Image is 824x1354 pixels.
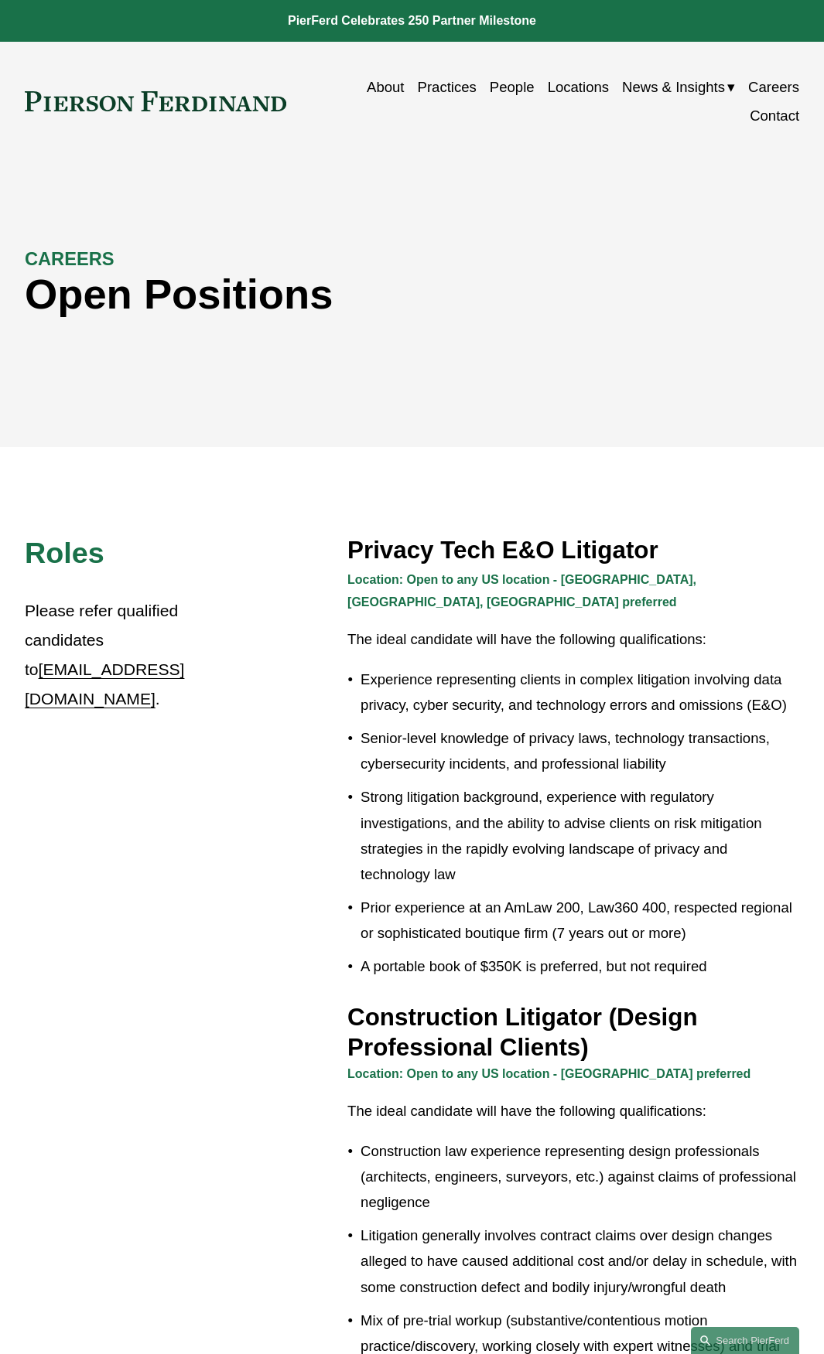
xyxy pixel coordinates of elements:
[622,73,735,101] a: folder dropdown
[750,101,799,130] a: Contact
[25,660,184,708] a: [EMAIL_ADDRESS][DOMAIN_NAME]
[347,536,799,566] h3: Privacy Tech E&O Litigator
[347,1003,799,1063] h3: Construction Litigator (Design Professional Clients)
[361,667,799,718] p: Experience representing clients in complex litigation involving data privacy, cyber security, and...
[367,73,404,101] a: About
[361,784,799,888] p: Strong litigation background, experience with regulatory investigations, and the ability to advis...
[691,1327,799,1354] a: Search this site
[347,573,699,609] strong: Location: Open to any US location - [GEOGRAPHIC_DATA], [GEOGRAPHIC_DATA], [GEOGRAPHIC_DATA] prefe...
[418,73,477,101] a: Practices
[748,73,799,101] a: Careers
[361,1223,799,1300] p: Litigation generally involves contract claims over design changes alleged to have caused addition...
[25,249,115,269] strong: CAREERS
[490,73,535,101] a: People
[361,1138,799,1216] p: Construction law experience representing design professionals (architects, engineers, surveyors, ...
[25,271,606,319] h1: Open Positions
[25,596,251,714] p: Please refer qualified candidates to .
[622,74,725,100] span: News & Insights
[361,725,799,777] p: Senior-level knowledge of privacy laws, technology transactions, cybersecurity incidents, and pro...
[347,1098,799,1124] p: The ideal candidate will have the following qualifications:
[361,895,799,946] p: Prior experience at an AmLaw 200, Law360 400, respected regional or sophisticated boutique firm (...
[361,953,799,979] p: A portable book of $350K is preferred, but not required
[548,73,609,101] a: Locations
[347,1067,750,1080] strong: Location: Open to any US location - [GEOGRAPHIC_DATA] preferred
[25,537,104,569] span: Roles
[347,626,799,652] p: The ideal candidate will have the following qualifications:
